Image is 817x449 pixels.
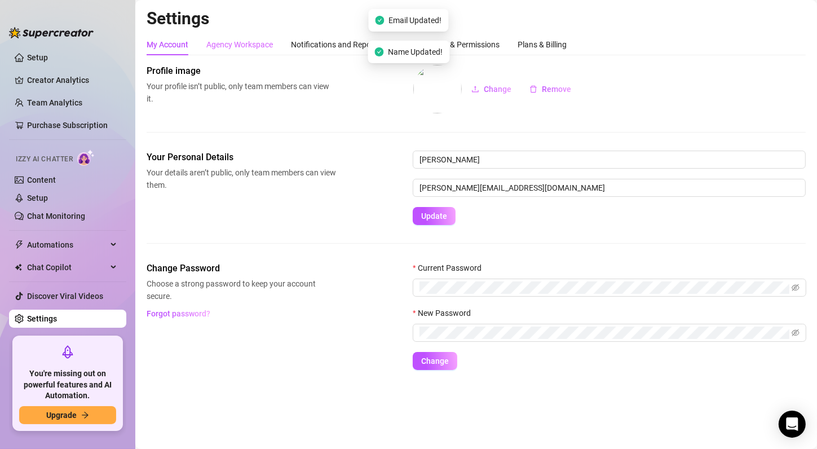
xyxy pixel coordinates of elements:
[413,151,806,169] input: Enter name
[27,53,48,62] a: Setup
[413,207,456,225] button: Update
[413,307,478,319] label: New Password
[147,8,806,29] h2: Settings
[81,411,89,419] span: arrow-right
[413,179,806,197] input: Enter new email
[147,64,336,78] span: Profile image
[484,85,511,94] span: Change
[147,262,336,275] span: Change Password
[389,14,442,27] span: Email Updated!
[374,47,383,56] span: check-circle
[421,212,447,221] span: Update
[19,368,116,402] span: You're missing out on powerful features and AI Automation.
[399,38,500,51] div: Manage Team & Permissions
[792,329,800,337] span: eye-invisible
[529,85,537,93] span: delete
[520,80,580,98] button: Remove
[779,411,806,438] div: Open Intercom Messenger
[147,38,188,51] div: My Account
[27,116,117,134] a: Purchase Subscription
[792,284,800,292] span: eye-invisible
[291,38,381,51] div: Notifications and Reports
[27,193,48,203] a: Setup
[421,356,449,366] span: Change
[15,240,24,249] span: thunderbolt
[15,263,22,271] img: Chat Copilot
[27,71,117,89] a: Creator Analytics
[27,98,82,107] a: Team Analytics
[413,262,489,274] label: Current Password
[147,309,211,318] span: Forgot password?
[413,65,462,113] img: profilePics%2FakC6EzfLB6XN4ZFGP3AQCiUuJFT2.jpeg
[27,212,85,221] a: Chat Monitoring
[147,151,336,164] span: Your Personal Details
[77,149,95,166] img: AI Chatter
[19,406,116,424] button: Upgradearrow-right
[27,292,103,301] a: Discover Viral Videos
[206,38,273,51] div: Agency Workspace
[61,345,74,359] span: rocket
[27,258,107,276] span: Chat Copilot
[419,281,789,294] input: Current Password
[147,166,336,191] span: Your details aren’t public, only team members can view them.
[471,85,479,93] span: upload
[46,411,77,420] span: Upgrade
[27,175,56,184] a: Content
[16,154,73,165] span: Izzy AI Chatter
[462,80,520,98] button: Change
[147,80,336,105] span: Your profile isn’t public, only team members can view it.
[376,16,385,25] span: check-circle
[419,327,789,339] input: New Password
[388,46,443,58] span: Name Updated!
[9,27,94,38] img: logo-BBDzfeDw.svg
[147,305,211,323] button: Forgot password?
[27,236,107,254] span: Automations
[27,314,57,323] a: Settings
[147,278,336,302] span: Choose a strong password to keep your account secure.
[518,38,567,51] div: Plans & Billing
[413,352,457,370] button: Change
[542,85,571,94] span: Remove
